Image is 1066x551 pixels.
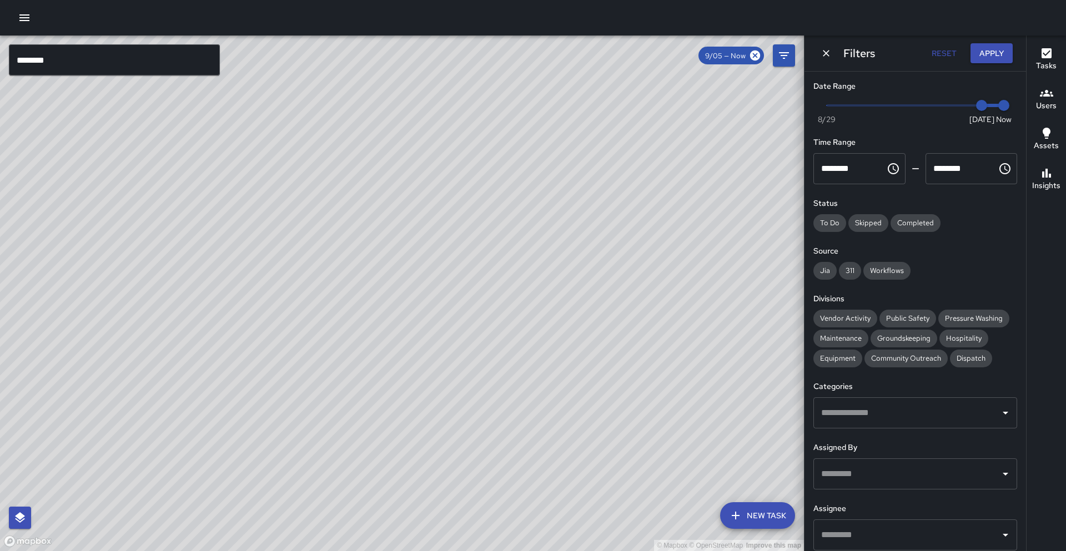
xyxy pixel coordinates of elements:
span: Hospitality [939,333,988,343]
button: Reset [926,43,962,64]
div: 9/05 — Now [698,47,764,64]
span: [DATE] [969,114,994,125]
div: To Do [813,214,846,232]
button: Filters [773,44,795,67]
h6: Categories [813,381,1017,393]
h6: Date Range [813,80,1017,93]
span: Public Safety [879,314,936,323]
h6: Assignee [813,503,1017,515]
button: Open [998,527,1013,543]
div: Jia [813,262,837,280]
div: Vendor Activity [813,310,877,327]
h6: Insights [1032,180,1060,192]
div: 311 [839,262,861,280]
div: Hospitality [939,330,988,347]
button: Tasks [1027,40,1066,80]
div: Pressure Washing [938,310,1009,327]
h6: Time Range [813,137,1017,149]
span: Dispatch [950,353,992,363]
button: Assets [1027,120,1066,160]
span: Community Outreach [864,353,948,363]
h6: Assets [1034,140,1059,152]
div: Groundskeeping [871,330,937,347]
div: Community Outreach [864,350,948,367]
h6: Status [813,198,1017,210]
span: 8/29 [818,114,836,125]
div: Maintenance [813,330,868,347]
span: Maintenance [813,333,868,343]
div: Public Safety [879,310,936,327]
h6: Divisions [813,293,1017,305]
span: 9/05 — Now [698,51,752,60]
span: Completed [891,218,941,228]
button: Dismiss [818,45,834,62]
button: Users [1027,80,1066,120]
button: Choose time, selected time is 12:00 AM [882,158,904,180]
span: Skipped [848,218,888,228]
button: Insights [1027,160,1066,200]
div: Equipment [813,350,862,367]
div: Dispatch [950,350,992,367]
span: Pressure Washing [938,314,1009,323]
span: Equipment [813,353,862,363]
h6: Users [1036,100,1057,112]
span: Vendor Activity [813,314,877,323]
div: Skipped [848,214,888,232]
span: Groundskeeping [871,333,937,343]
h6: Source [813,245,1017,257]
span: 311 [839,266,861,275]
span: To Do [813,218,846,228]
button: Apply [971,43,1013,64]
span: Workflows [863,266,911,275]
button: Open [998,466,1013,482]
h6: Filters [843,44,875,62]
h6: Tasks [1036,60,1057,72]
span: Now [996,114,1012,125]
h6: Assigned By [813,442,1017,454]
span: Jia [813,266,837,275]
button: New Task [720,502,795,529]
div: Workflows [863,262,911,280]
div: Completed [891,214,941,232]
button: Open [998,405,1013,421]
button: Choose time, selected time is 11:59 PM [994,158,1016,180]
